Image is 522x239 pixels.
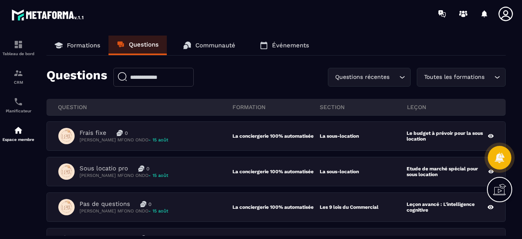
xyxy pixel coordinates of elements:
p: CRM [2,80,35,85]
img: scheduler [13,97,23,107]
p: FORMATION [232,103,320,111]
img: logo [11,7,85,22]
p: leçon [407,103,494,111]
p: Questions [46,68,107,87]
p: La sous-location [320,169,359,174]
p: La conciergerie 100% automatisée [232,204,320,210]
p: La sous-location [320,133,359,139]
p: Pas de questions [80,200,130,208]
p: Tableau de bord [2,51,35,56]
span: - 15 août [148,137,168,143]
input: Search for option [486,73,492,82]
p: Questions [129,41,159,48]
p: 0 [125,130,128,136]
p: Espace membre [2,137,35,142]
p: Frais fixe [80,129,106,137]
a: Événements [252,36,317,55]
span: Toutes les formations [422,73,486,82]
a: formationformationCRM [2,62,35,91]
p: Etude de marché spécial pour sous location [407,166,488,177]
a: Communauté [175,36,243,55]
p: [PERSON_NAME] MFONO ONDO [80,208,168,214]
a: Formations [46,36,108,55]
p: Sous locatio pro [80,165,128,172]
span: - 15 août [148,208,168,214]
p: Leçon avancé : L'intelligence cognitive [407,201,487,213]
p: Formations [67,42,100,49]
p: QUESTION [58,103,232,111]
a: formationformationTableau de bord [2,34,35,62]
div: Search for option [417,68,506,87]
p: Communauté [195,42,235,49]
img: automations [13,125,23,135]
span: - 15 août [148,173,168,178]
img: messages [140,201,146,207]
p: [PERSON_NAME] MFONO ONDO [80,172,168,179]
a: schedulerschedulerPlanificateur [2,91,35,119]
p: 0 [146,165,149,172]
p: Planificateur [2,109,35,113]
span: Questions récentes [333,73,391,82]
p: Le budget à prévoir pour la sous location [407,130,488,142]
img: formation [13,68,23,78]
img: formation [13,40,23,49]
p: Événements [272,42,309,49]
p: section [320,103,407,111]
img: messages [138,165,144,172]
p: [PERSON_NAME] MFONO ONDO [80,137,168,143]
p: 0 [148,201,151,208]
p: La conciergerie 100% automatisée [232,133,320,139]
p: La conciergerie 100% automatisée [232,169,320,174]
p: Les 9 lois du Commercial [320,204,378,210]
img: messages [117,130,123,136]
a: automationsautomationsEspace membre [2,119,35,148]
a: Questions [108,36,167,55]
input: Search for option [391,73,397,82]
div: Search for option [328,68,411,87]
